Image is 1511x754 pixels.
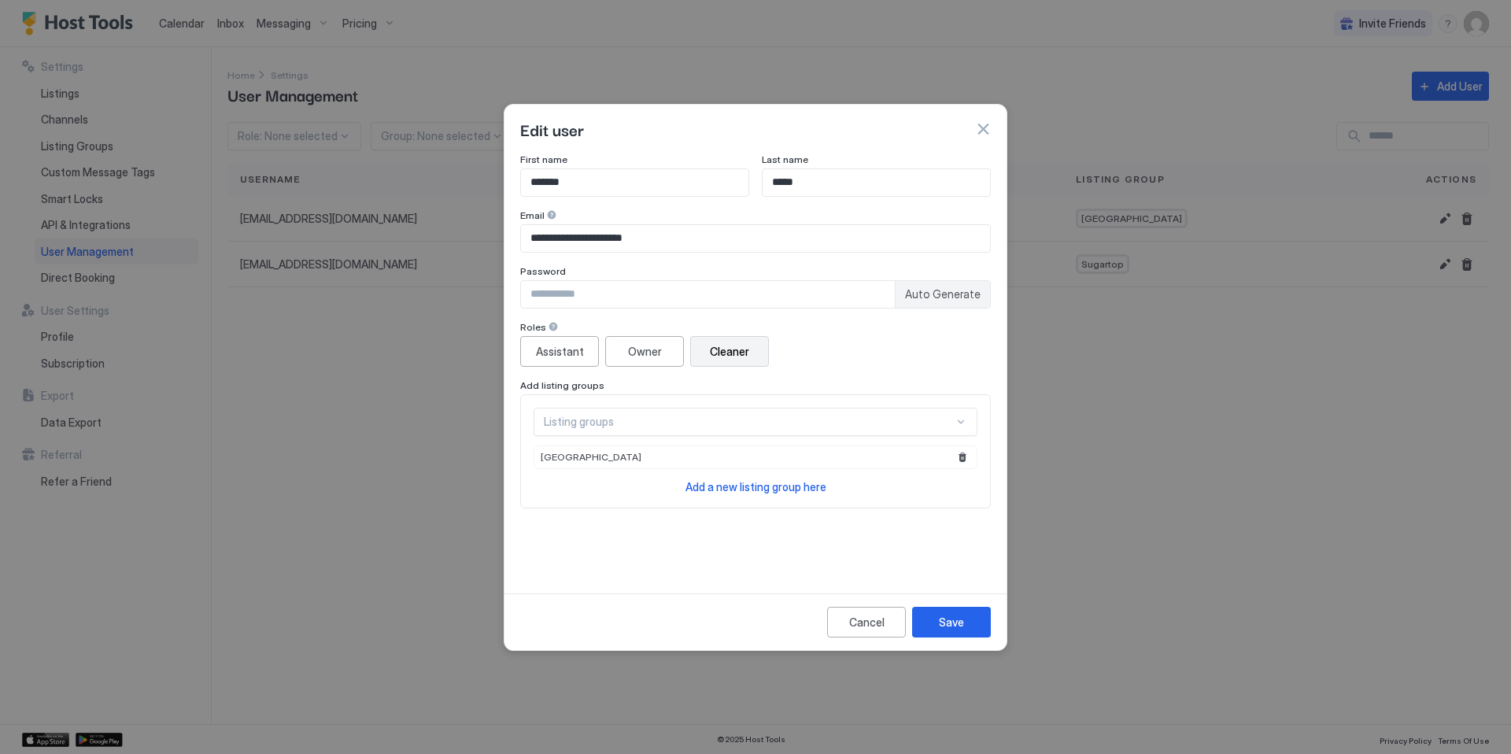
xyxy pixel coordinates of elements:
div: Cancel [849,614,885,630]
a: Add a new listing group here [685,479,826,495]
div: Cleaner [710,343,749,360]
input: Input Field [521,169,748,196]
div: Assistant [536,343,584,360]
span: Last name [762,153,808,165]
span: Roles [520,321,546,333]
button: Owner [605,336,684,367]
span: [GEOGRAPHIC_DATA] [541,451,641,463]
button: Assistant [520,336,599,367]
input: Input Field [763,169,990,196]
div: Owner [628,343,662,360]
span: Auto Generate [905,287,981,301]
span: First name [520,153,567,165]
span: Add listing groups [520,379,604,391]
iframe: To enrich screen reader interactions, please activate Accessibility in Grammarly extension settings [16,700,54,738]
span: Email [520,209,545,221]
span: Password [520,265,566,277]
button: Cancel [827,607,906,638]
input: Input Field [521,225,990,252]
span: Add a new listing group here [685,480,826,493]
button: Cleaner [690,336,769,367]
div: Listing groups [544,415,954,429]
button: Remove [955,449,970,465]
span: Edit user [520,117,584,141]
input: Input Field [521,281,895,308]
div: Save [939,614,964,630]
button: Save [912,607,991,638]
